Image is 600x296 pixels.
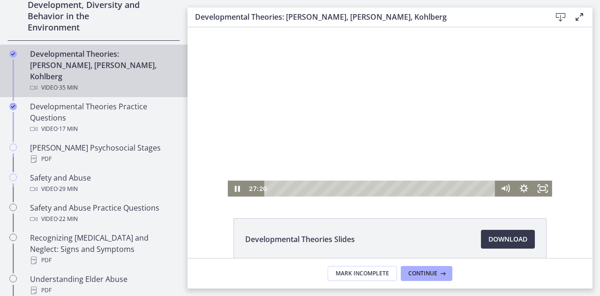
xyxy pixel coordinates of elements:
[9,50,17,58] i: Completed
[401,266,452,281] button: Continue
[336,270,389,277] span: Mark Incomplete
[308,167,327,182] button: Mute
[30,101,176,135] div: Developmental Theories Practice Questions
[30,202,176,225] div: Safety and Abuse Practice Questions
[30,213,176,225] div: Video
[328,266,397,281] button: Mark Incomplete
[30,172,176,195] div: Safety and Abuse
[346,167,365,182] button: Fullscreen
[30,48,176,93] div: Developmental Theories: [PERSON_NAME], [PERSON_NAME], Kohlberg
[187,14,592,197] iframe: Video Lesson
[30,285,176,296] div: PDF
[245,234,355,245] span: Developmental Theories Slides
[327,167,346,182] button: Show settings menu
[408,270,437,277] span: Continue
[9,103,17,110] i: Completed
[58,123,78,135] span: · 17 min
[488,234,527,245] span: Download
[30,82,176,93] div: Video
[195,11,536,23] h3: Developmental Theories: [PERSON_NAME], [PERSON_NAME], Kohlberg
[58,82,78,93] span: · 35 min
[481,230,535,249] a: Download
[30,232,176,266] div: Recognizing [MEDICAL_DATA] and Neglect: Signs and Symptoms
[30,255,176,266] div: PDF
[30,153,176,165] div: PDF
[30,142,176,165] div: [PERSON_NAME] Psychosocial Stages
[30,123,176,135] div: Video
[30,183,176,195] div: Video
[58,213,78,225] span: · 22 min
[58,183,78,195] span: · 29 min
[30,273,176,296] div: Understanding Elder Abuse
